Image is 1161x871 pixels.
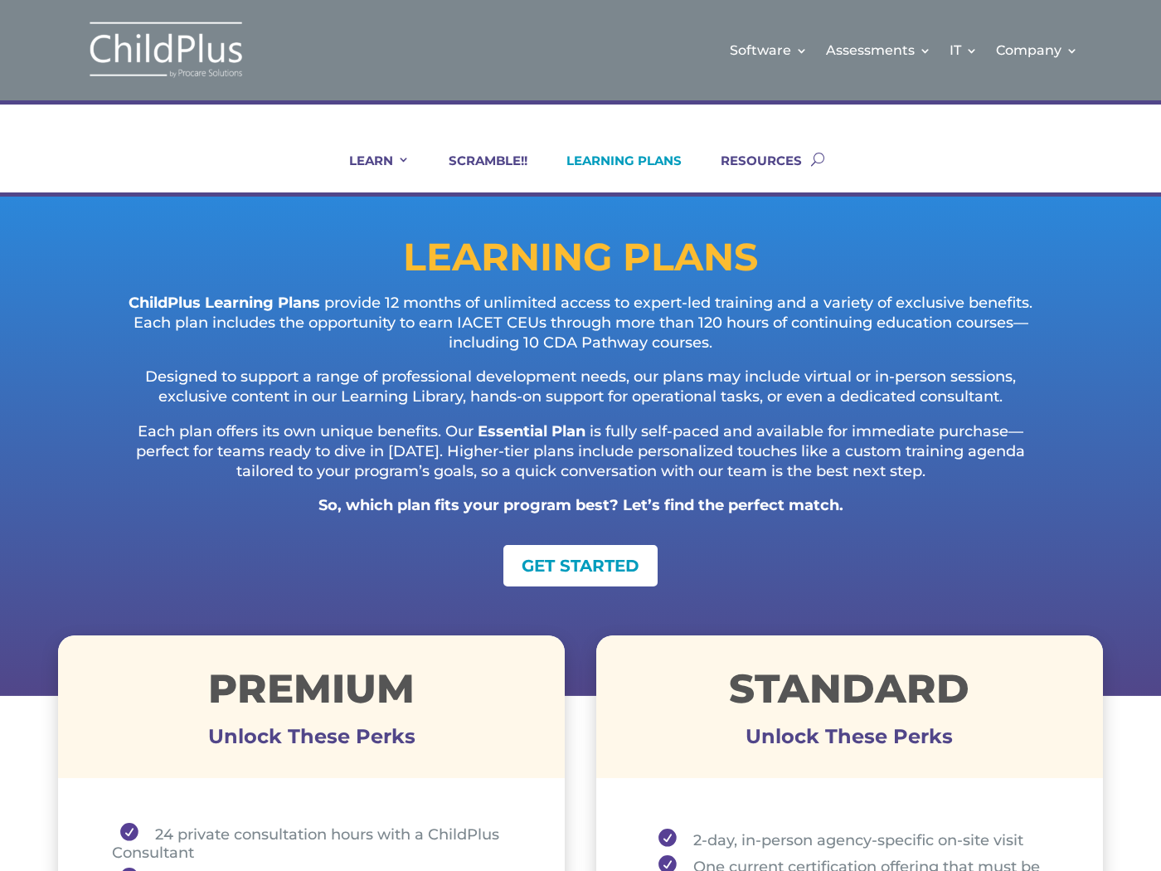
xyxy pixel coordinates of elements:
a: LEARNING PLANS [546,153,682,192]
p: Each plan offers its own unique benefits. Our is fully self-paced and available for immediate pur... [124,422,1037,496]
p: Designed to support a range of professional development needs, our plans may include virtual or i... [124,367,1037,422]
a: SCRAMBLE!! [428,153,527,192]
strong: So, which plan fits your program best? Let’s find the perfect match. [318,496,843,514]
h1: Premium [58,669,565,717]
p: provide 12 months of unlimited access to expert-led training and a variety of exclusive benefits.... [124,294,1037,367]
h3: Unlock These Perks [58,737,565,745]
a: GET STARTED [503,545,658,586]
a: IT [950,17,978,84]
a: Assessments [826,17,931,84]
li: 2-day, in-person agency-specific on-site visit [650,823,1061,855]
h3: Unlock These Perks [596,737,1103,745]
a: LEARN [328,153,410,192]
a: RESOURCES [700,153,802,192]
strong: Essential Plan [478,422,585,440]
a: Company [996,17,1078,84]
li: 24 private consultation hours with a ChildPlus Consultant [112,823,523,862]
h1: LEARNING PLANS [58,238,1103,285]
h1: STANDARD [596,669,1103,717]
strong: ChildPlus Learning Plans [129,294,320,312]
a: Software [730,17,808,84]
